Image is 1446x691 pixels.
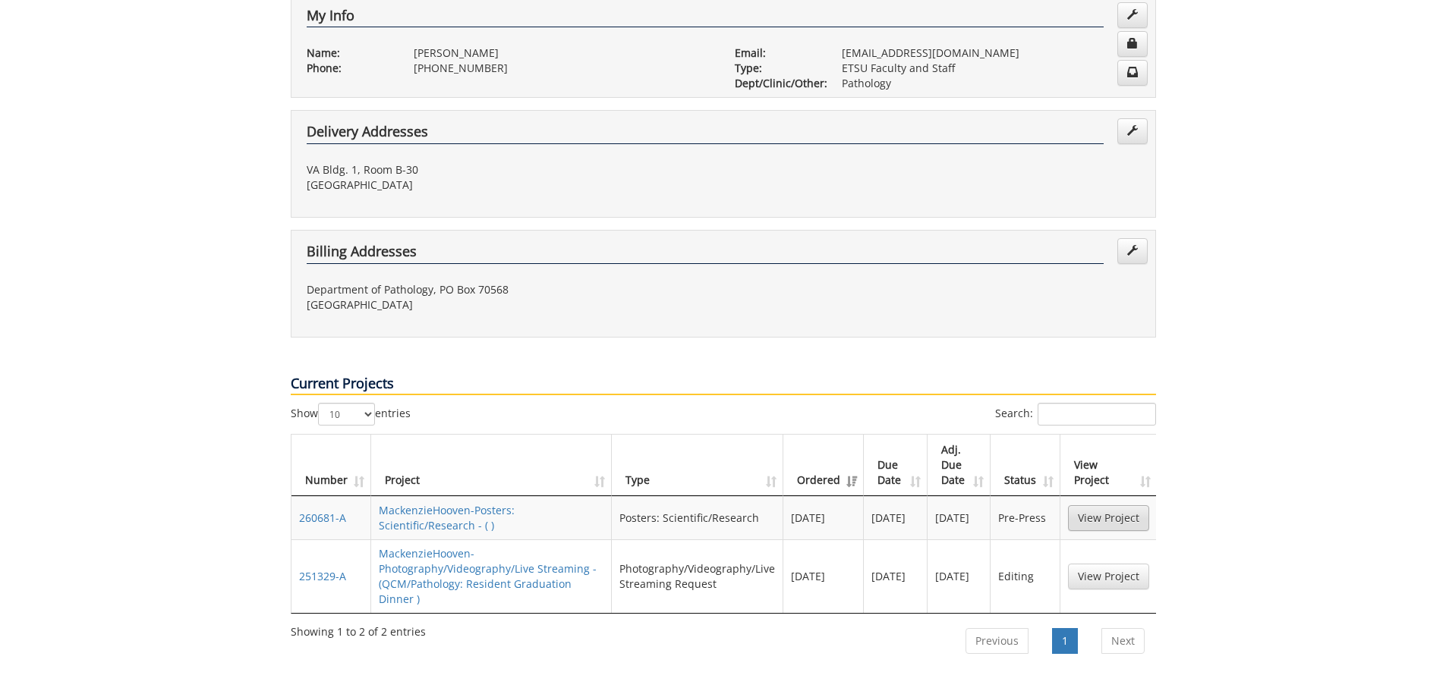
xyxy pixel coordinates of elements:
p: Department of Pathology, PO Box 70568 [307,282,712,297]
h4: Billing Addresses [307,244,1104,264]
p: Name: [307,46,391,61]
a: 260681-A [299,510,346,525]
th: Number: activate to sort column ascending [291,435,371,496]
td: Posters: Scientific/Research [612,496,783,539]
p: Dept/Clinic/Other: [735,76,819,91]
a: MackenzieHooven-Photography/Videography/Live Streaming - (QCM/Pathology: Resident Graduation Dinn... [379,546,597,606]
p: [GEOGRAPHIC_DATA] [307,297,712,313]
th: Status: activate to sort column ascending [991,435,1060,496]
p: Pathology [842,76,1140,91]
a: Edit Info [1117,2,1148,28]
th: Adj. Due Date: activate to sort column ascending [928,435,991,496]
a: View Project [1068,505,1149,531]
td: [DATE] [928,496,991,539]
a: 1 [1052,628,1078,654]
input: Search: [1038,403,1156,426]
a: Change Password [1117,31,1148,57]
td: Photography/Videography/Live Streaming Request [612,539,783,613]
th: Due Date: activate to sort column ascending [864,435,928,496]
td: [DATE] [928,539,991,613]
p: [PERSON_NAME] [414,46,712,61]
td: [DATE] [864,539,928,613]
a: Next [1101,628,1145,654]
th: Project: activate to sort column ascending [371,435,612,496]
p: [PHONE_NUMBER] [414,61,712,76]
a: 251329-A [299,569,346,583]
p: ETSU Faculty and Staff [842,61,1140,76]
h4: Delivery Addresses [307,124,1104,144]
select: Showentries [318,403,375,426]
p: Email: [735,46,819,61]
th: Ordered: activate to sort column ascending [783,435,864,496]
p: [GEOGRAPHIC_DATA] [307,177,712,193]
a: Edit Addresses [1117,118,1148,144]
a: Previous [966,628,1029,654]
a: View Project [1068,564,1149,589]
h4: My Info [307,8,1104,28]
label: Show entries [291,403,411,426]
th: View Project: activate to sort column ascending [1060,435,1157,496]
a: Edit Addresses [1117,238,1148,264]
label: Search: [995,403,1156,426]
div: Showing 1 to 2 of 2 entries [291,618,426,639]
td: [DATE] [783,496,864,539]
a: MackenzieHooven-Posters: Scientific/Research - ( ) [379,503,515,532]
th: Type: activate to sort column ascending [612,435,783,496]
td: Pre-Press [991,496,1060,539]
a: Change Communication Preferences [1117,60,1148,86]
td: Editing [991,539,1060,613]
p: [EMAIL_ADDRESS][DOMAIN_NAME] [842,46,1140,61]
td: [DATE] [783,539,864,613]
p: Current Projects [291,374,1156,395]
p: VA Bldg. 1, Room B-30 [307,162,712,177]
p: Type: [735,61,819,76]
p: Phone: [307,61,391,76]
td: [DATE] [864,496,928,539]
